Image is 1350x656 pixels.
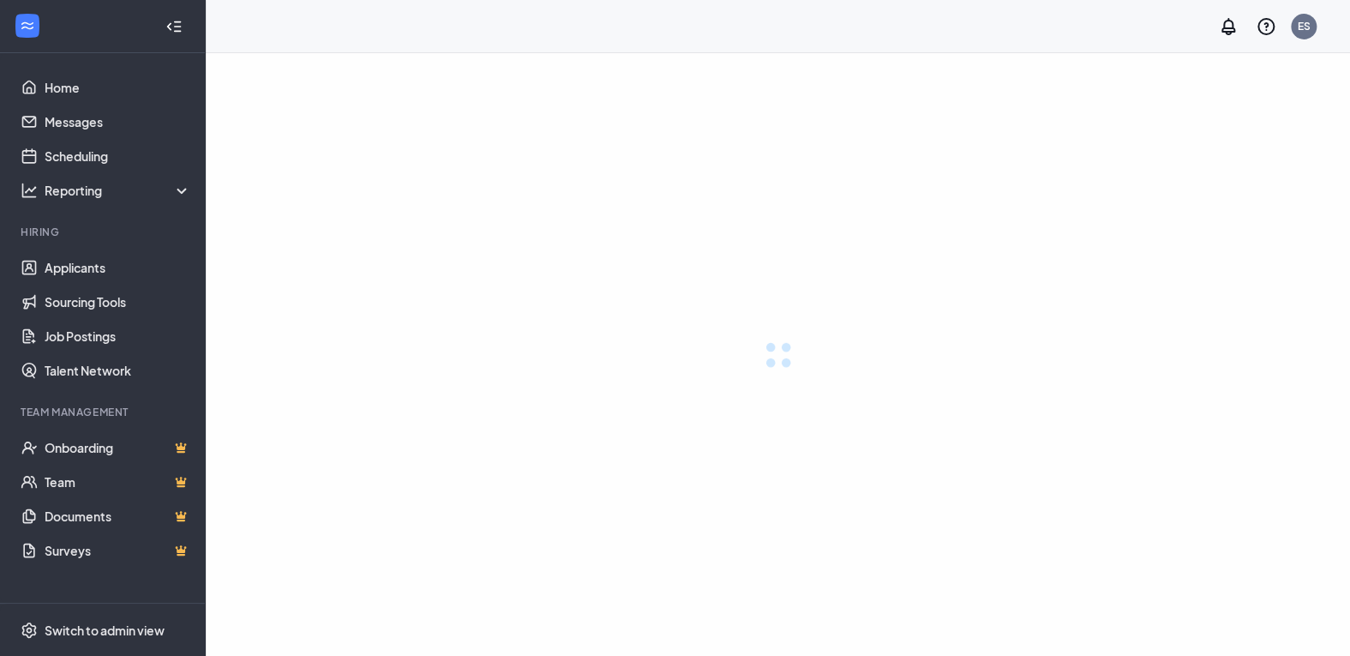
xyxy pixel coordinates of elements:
div: Hiring [21,225,188,239]
a: Applicants [45,250,191,285]
a: Talent Network [45,353,191,388]
svg: QuestionInfo [1256,16,1276,37]
div: ES [1298,19,1311,33]
a: Messages [45,105,191,139]
a: OnboardingCrown [45,430,191,465]
a: TeamCrown [45,465,191,499]
div: Switch to admin view [45,622,165,639]
a: DocumentsCrown [45,499,191,533]
svg: Settings [21,622,38,639]
div: Team Management [21,405,188,419]
svg: Collapse [165,18,183,35]
svg: Analysis [21,182,38,199]
a: Job Postings [45,319,191,353]
svg: Notifications [1218,16,1239,37]
svg: WorkstreamLogo [19,17,36,34]
a: Sourcing Tools [45,285,191,319]
div: Reporting [45,182,192,199]
a: Scheduling [45,139,191,173]
a: SurveysCrown [45,533,191,568]
a: Home [45,70,191,105]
